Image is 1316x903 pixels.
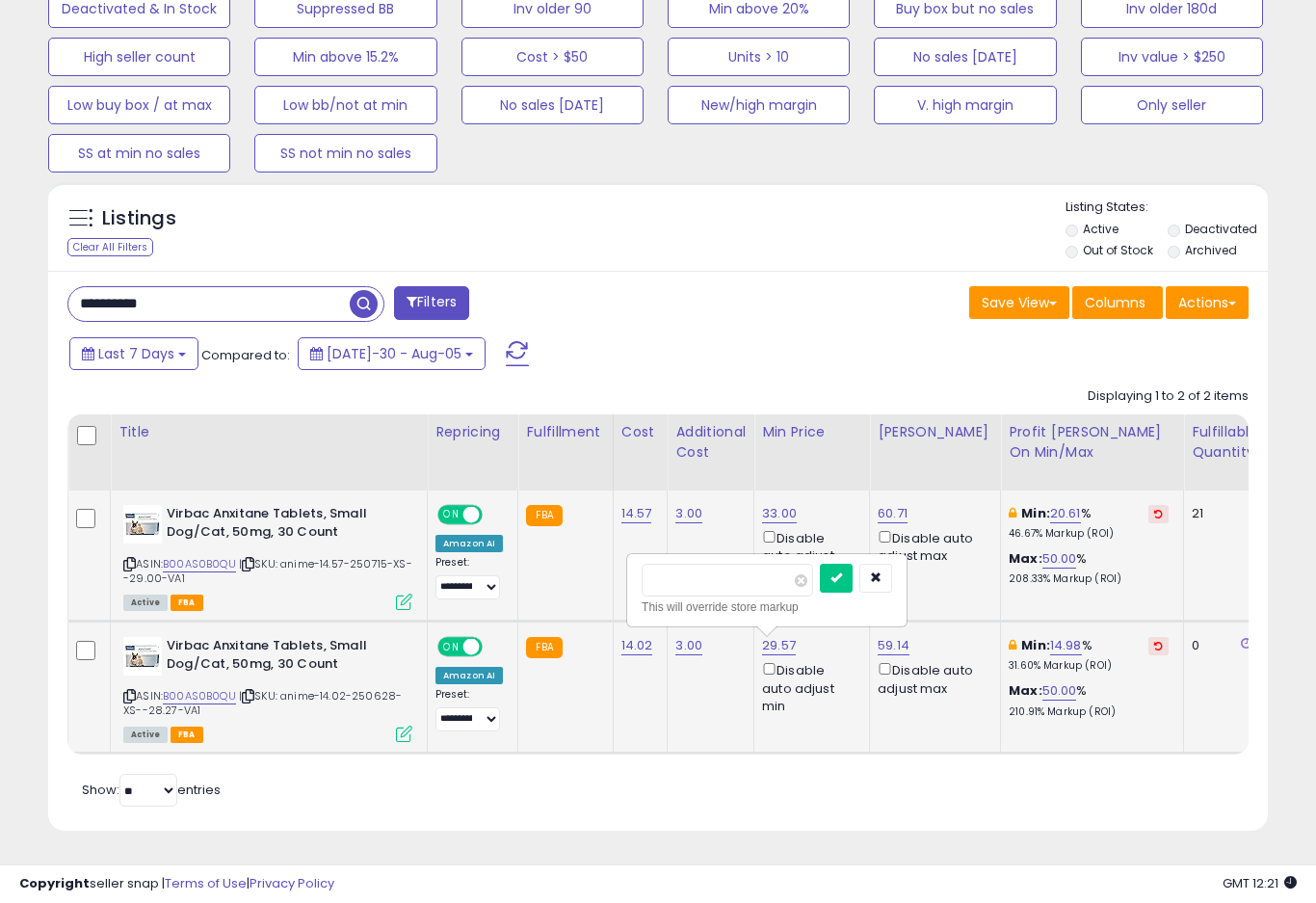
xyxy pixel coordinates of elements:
[250,874,334,892] a: Privacy Policy
[435,667,503,684] div: Amazon AI
[675,504,702,523] a: 3.00
[1066,199,1268,217] p: Listing States:
[123,688,402,717] span: | SKU: anime-14.02-250628-XS--28.27-VA1
[102,205,176,232] h5: Listings
[1192,637,1251,654] div: 0
[969,286,1069,319] button: Save View
[327,344,461,363] span: [DATE]-30 - Aug-05
[1009,527,1169,541] p: 46.67% Markup (ROI)
[1009,681,1042,700] b: Max:
[1083,221,1119,237] label: Active
[621,504,652,523] a: 14.57
[1009,505,1169,541] div: %
[1009,682,1169,718] div: %
[1081,86,1263,124] button: Only seller
[1009,422,1175,463] div: Profit [PERSON_NAME] on Min/Max
[19,875,334,893] div: seller snap | |
[167,637,401,677] b: Virbac Anxitane Tablets, Small Dog/Cat, 50mg, 30 Count
[167,505,401,545] b: Virbac Anxitane Tablets, Small Dog/Cat, 50mg, 30 Count
[762,636,796,655] a: 29.57
[878,422,992,442] div: [PERSON_NAME]
[1088,387,1249,406] div: Displaying 1 to 2 of 2 items
[762,659,855,715] div: Disable auto adjust min
[298,337,486,370] button: [DATE]-30 - Aug-05
[1083,242,1153,258] label: Out of Stock
[118,422,419,442] div: Title
[123,727,168,743] span: All listings currently available for purchase on Amazon
[621,636,653,655] a: 14.02
[1042,681,1077,701] a: 50.00
[435,535,503,552] div: Amazon AI
[1009,550,1169,586] div: %
[526,637,562,658] small: FBA
[874,86,1056,124] button: V. high margin
[621,422,660,442] div: Cost
[1192,505,1251,522] div: 21
[668,38,850,76] button: Units > 10
[1009,705,1169,719] p: 210.91% Markup (ROI)
[526,422,604,442] div: Fulfillment
[878,636,909,655] a: 59.14
[254,38,436,76] button: Min above 15.2%
[123,637,162,676] img: 415fWSc6lYL._SL40_.jpg
[1009,637,1169,673] div: %
[675,636,702,655] a: 3.00
[762,527,855,583] div: Disable auto adjust min
[1009,507,1016,519] i: This overrides the store level min markup for this listing
[480,639,511,655] span: OFF
[675,422,746,463] div: Additional Cost
[526,505,562,526] small: FBA
[82,781,221,799] span: Show: entries
[461,38,644,76] button: Cost > $50
[171,727,203,743] span: FBA
[1085,293,1145,312] span: Columns
[874,38,1056,76] button: No sales [DATE]
[1009,572,1169,586] p: 208.33% Markup (ROI)
[123,595,168,611] span: All listings currently available for purchase on Amazon
[1072,286,1163,319] button: Columns
[254,134,436,173] button: SS not min no sales
[1042,549,1077,569] a: 50.00
[1185,221,1257,237] label: Deactivated
[1166,286,1249,319] button: Actions
[878,504,908,523] a: 60.71
[1050,504,1081,523] a: 20.61
[69,337,198,370] button: Last 7 Days
[163,688,236,704] a: B00AS0B0QU
[48,134,230,173] button: SS at min no sales
[48,86,230,124] button: Low buy box / at max
[878,659,986,697] div: Disable auto adjust max
[461,86,644,124] button: No sales [DATE]
[762,504,797,523] a: 33.00
[123,637,412,740] div: ASIN:
[1009,659,1169,673] p: 31.60% Markup (ROI)
[439,639,463,655] span: ON
[1021,636,1050,654] b: Min:
[1021,504,1050,522] b: Min:
[98,344,174,363] span: Last 7 Days
[1185,242,1237,258] label: Archived
[163,556,236,572] a: B00AS0B0QU
[123,505,412,608] div: ASIN:
[642,598,892,617] div: This will override store markup
[394,286,469,320] button: Filters
[1050,636,1082,655] a: 14.98
[878,527,986,565] div: Disable auto adjust max
[165,874,247,892] a: Terms of Use
[171,595,203,611] span: FBA
[254,86,436,124] button: Low bb/not at min
[1154,509,1163,518] i: Revert to store-level Min Markup
[435,556,503,599] div: Preset:
[439,507,463,523] span: ON
[123,556,412,585] span: | SKU: anime-14.57-250715-XS--29.00-VA1
[1081,38,1263,76] button: Inv value > $250
[1009,549,1042,568] b: Max:
[1001,414,1184,491] th: The percentage added to the cost of goods (COGS) that forms the calculator for Min & Max prices.
[435,422,510,442] div: Repricing
[67,238,153,256] div: Clear All Filters
[1223,874,1297,892] span: 2025-08-13 12:21 GMT
[201,346,290,364] span: Compared to:
[668,86,850,124] button: New/high margin
[480,507,511,523] span: OFF
[123,505,162,544] img: 415fWSc6lYL._SL40_.jpg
